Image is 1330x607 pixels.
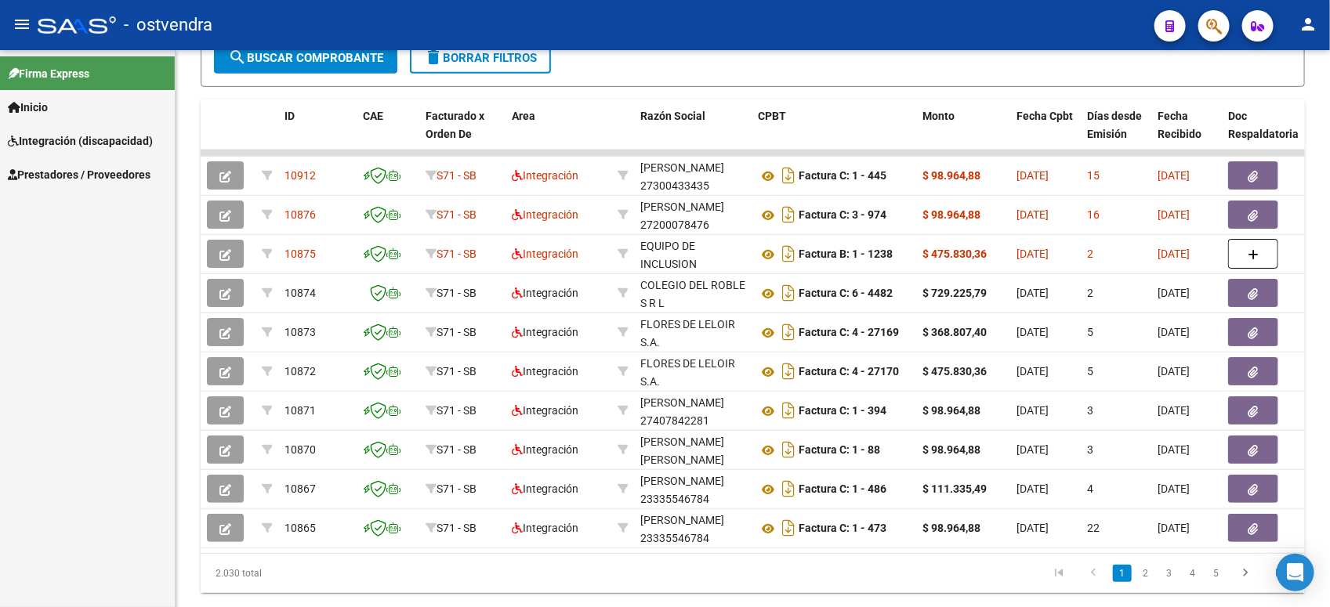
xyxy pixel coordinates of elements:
[640,433,745,469] div: [PERSON_NAME] [PERSON_NAME]
[1158,169,1190,182] span: [DATE]
[799,444,880,457] strong: Factura C: 1 - 88
[1017,404,1049,417] span: [DATE]
[437,404,477,417] span: S71 - SB
[1299,15,1317,34] mat-icon: person
[284,443,316,456] span: 10870
[363,110,383,122] span: CAE
[284,169,316,182] span: 10912
[1017,522,1049,534] span: [DATE]
[228,48,247,67] mat-icon: search
[778,163,799,188] i: Descargar documento
[778,202,799,227] i: Descargar documento
[1158,208,1190,221] span: [DATE]
[1087,443,1093,456] span: 3
[640,394,724,412] div: [PERSON_NAME]
[1160,565,1179,582] a: 3
[1087,110,1142,140] span: Días desde Emisión
[799,405,886,417] strong: Factura C: 1 - 394
[1087,522,1100,534] span: 22
[1111,560,1134,587] li: page 1
[1228,110,1299,140] span: Doc Respaldatoria
[1158,365,1190,378] span: [DATE]
[640,472,745,505] div: 23335546784
[799,483,886,496] strong: Factura C: 1 - 486
[1151,99,1222,168] datatable-header-cell: Fecha Recibido
[799,366,899,378] strong: Factura C: 4 - 27170
[1158,443,1190,456] span: [DATE]
[512,365,578,378] span: Integración
[284,326,316,338] span: 10873
[1158,482,1190,495] span: [DATE]
[778,476,799,501] i: Descargar documento
[437,522,477,534] span: S71 - SB
[512,208,578,221] span: Integración
[1087,365,1093,378] span: 5
[437,326,477,338] span: S71 - SB
[799,522,886,535] strong: Factura C: 1 - 473
[640,394,745,427] div: 27407842281
[778,280,799,305] i: Descargar documento
[8,132,153,150] span: Integración (discapacidad)
[1205,560,1228,587] li: page 5
[799,327,899,339] strong: Factura C: 4 - 27169
[512,287,578,299] span: Integración
[1158,560,1181,587] li: page 3
[437,287,477,299] span: S71 - SB
[1078,565,1108,582] a: go to previous page
[1277,554,1314,591] div: Open Intercom Messenger
[778,241,799,266] i: Descargar documento
[1017,482,1049,495] span: [DATE]
[284,522,316,534] span: 10865
[799,209,886,222] strong: Factura C: 3 - 974
[1017,443,1049,456] span: [DATE]
[1158,247,1190,260] span: [DATE]
[922,522,980,534] strong: $ 98.964,88
[1017,326,1049,338] span: [DATE]
[201,554,419,593] div: 2.030 total
[1158,522,1190,534] span: [DATE]
[640,198,724,216] div: [PERSON_NAME]
[1230,565,1260,582] a: go to next page
[278,99,357,168] datatable-header-cell: ID
[922,247,987,260] strong: $ 475.830,36
[437,443,477,456] span: S71 - SB
[640,237,745,270] div: 30718301331
[778,320,799,345] i: Descargar documento
[922,287,987,299] strong: $ 729.225,79
[799,287,893,300] strong: Factura C: 6 - 4482
[8,65,89,82] span: Firma Express
[284,287,316,299] span: 10874
[1010,99,1081,168] datatable-header-cell: Fecha Cpbt
[922,365,987,378] strong: $ 475.830,36
[1183,565,1202,582] a: 4
[512,110,535,122] span: Area
[640,472,724,490] div: [PERSON_NAME]
[284,365,316,378] span: 10872
[512,522,578,534] span: Integración
[799,170,886,182] strong: Factura C: 1 - 445
[1113,565,1132,582] a: 1
[1136,565,1155,582] a: 2
[506,99,611,168] datatable-header-cell: Area
[1181,560,1205,587] li: page 4
[512,404,578,417] span: Integración
[424,51,537,65] span: Borrar Filtros
[426,110,484,140] span: Facturado x Orden De
[284,208,316,221] span: 10876
[1017,287,1049,299] span: [DATE]
[640,316,745,352] div: FLORES DE LELOIR S.A.
[640,355,745,388] div: 30714508144
[799,248,893,261] strong: Factura B: 1 - 1238
[512,247,578,260] span: Integración
[1207,565,1226,582] a: 5
[640,110,705,122] span: Razón Social
[1222,99,1316,168] datatable-header-cell: Doc Respaldatoria
[916,99,1010,168] datatable-header-cell: Monto
[1017,208,1049,221] span: [DATE]
[1134,560,1158,587] li: page 2
[922,208,980,221] strong: $ 98.964,88
[640,511,724,529] div: [PERSON_NAME]
[1017,169,1049,182] span: [DATE]
[437,482,477,495] span: S71 - SB
[640,355,745,391] div: FLORES DE LELOIR S.A.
